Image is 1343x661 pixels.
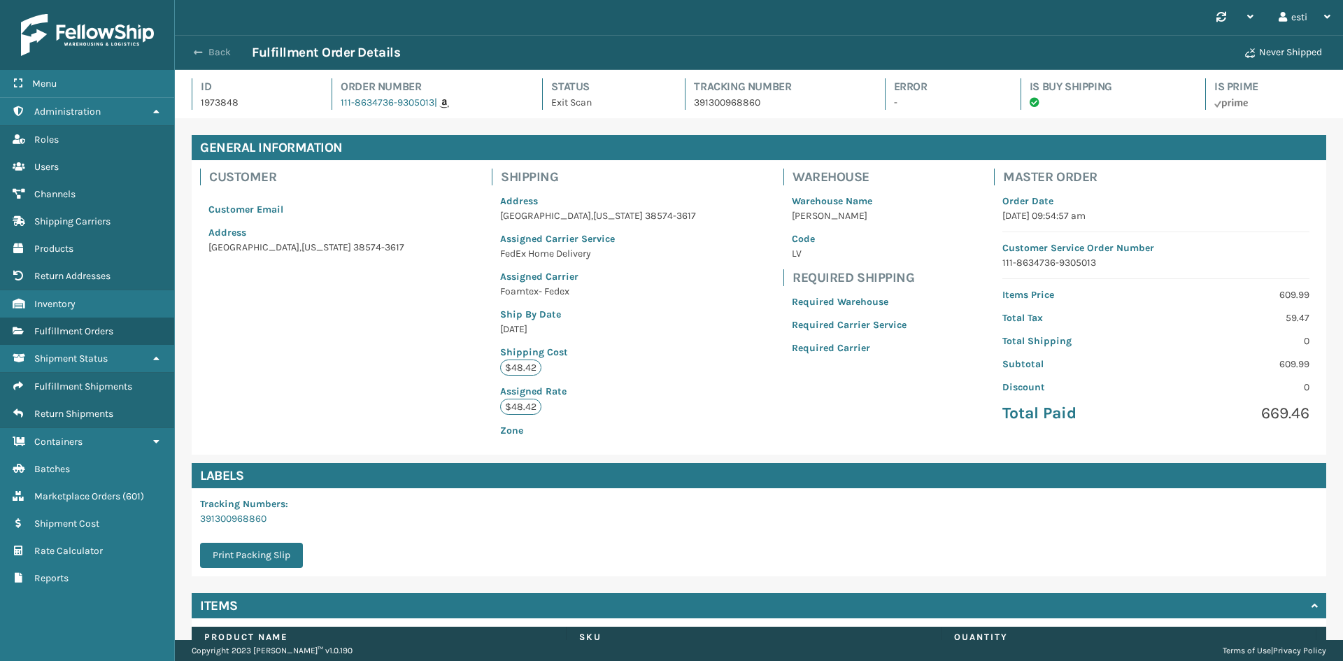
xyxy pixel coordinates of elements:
p: Order Date [1002,194,1309,208]
p: [DATE] 09:54:57 am [1002,208,1309,223]
span: Inventory [34,298,76,310]
a: Terms of Use [1223,646,1271,655]
span: [US_STATE] [593,210,643,222]
p: 1973848 [201,95,306,110]
span: [GEOGRAPHIC_DATA] [500,210,591,222]
p: Subtotal [1002,357,1147,371]
p: Copyright 2023 [PERSON_NAME]™ v 1.0.190 [192,640,353,661]
img: logo [21,14,154,56]
span: 38574-3617 [645,210,696,222]
h4: Master Order [1003,169,1318,185]
span: Products [34,243,73,255]
button: Print Packing Slip [200,543,303,568]
span: Shipping Carriers [34,215,111,227]
span: Shipment Cost [34,518,99,529]
p: Required Carrier [792,341,907,355]
span: Return Shipments [34,408,113,420]
span: Users [34,161,59,173]
a: 111-8634736-9305013 [341,97,434,108]
div: | [1223,640,1326,661]
a: Privacy Policy [1273,646,1326,655]
p: LV [792,246,907,261]
h4: Shipping [501,169,704,185]
h4: Error [894,78,995,95]
span: Administration [34,106,101,118]
h4: Status [551,78,660,95]
button: Back [187,46,252,59]
h4: Id [201,78,306,95]
label: SKU [579,631,928,644]
p: $48.42 [500,360,541,376]
i: Never Shipped [1245,48,1255,58]
span: Return Addresses [34,270,111,282]
p: Assigned Rate [500,384,696,399]
p: Code [792,232,907,246]
h4: Warehouse [793,169,915,185]
p: Customer Service Order Number [1002,241,1309,255]
p: Total Shipping [1002,334,1147,348]
h4: Required Shipping [793,269,915,286]
h4: Tracking Number [694,78,859,95]
span: Batches [34,463,70,475]
span: Roles [34,134,59,145]
h4: Is Buy Shipping [1030,78,1180,95]
p: - [894,95,995,110]
p: Foamtex- Fedex [500,284,696,299]
p: 391300968860 [694,95,859,110]
h4: Is Prime [1214,78,1326,95]
p: Discount [1002,380,1147,395]
p: Assigned Carrier [500,269,696,284]
p: [DATE] [500,322,696,336]
h3: Fulfillment Order Details [252,44,400,61]
p: 669.46 [1165,403,1309,424]
span: Address [500,195,538,207]
a: 391300968860 [200,513,267,525]
p: 59.47 [1165,311,1309,325]
span: [GEOGRAPHIC_DATA] [208,241,299,253]
label: Quantity [954,631,1303,644]
p: Ship By Date [500,307,696,322]
p: Warehouse Name [792,194,907,208]
p: Shipping Cost [500,345,696,360]
span: Containers [34,436,83,448]
p: Items Price [1002,287,1147,302]
p: $48.42 [500,399,541,415]
p: Exit Scan [551,95,660,110]
span: Address [208,227,246,239]
span: Fulfillment Orders [34,325,113,337]
p: Assigned Carrier Service [500,232,696,246]
p: Zone [500,423,696,438]
span: [US_STATE] [301,241,351,253]
span: Reports [34,572,69,584]
span: Menu [32,78,57,90]
span: ( 601 ) [122,490,144,502]
h4: General Information [192,135,1326,160]
span: , [591,210,593,222]
span: | [434,97,437,108]
p: 111-8634736-9305013 [1002,255,1309,270]
label: Product Name [204,631,553,644]
p: 609.99 [1165,357,1309,371]
span: Shipment Status [34,353,108,364]
p: 0 [1165,380,1309,395]
h4: Customer [209,169,413,185]
p: [PERSON_NAME] [792,208,907,223]
span: Fulfillment Shipments [34,381,132,392]
p: FedEx Home Delivery [500,246,696,261]
span: 38574-3617 [353,241,404,253]
a: | [434,97,449,108]
span: Marketplace Orders [34,490,120,502]
p: Customer Email [208,202,404,217]
span: , [299,241,301,253]
h4: Labels [192,463,1326,488]
p: 0 [1165,334,1309,348]
span: Rate Calculator [34,545,103,557]
button: Never Shipped [1237,38,1330,66]
p: Total Paid [1002,403,1147,424]
h4: Order Number [341,78,517,95]
p: Required Carrier Service [792,318,907,332]
p: Required Warehouse [792,294,907,309]
p: 609.99 [1165,287,1309,302]
span: Tracking Numbers : [200,498,288,510]
h4: Items [200,597,238,614]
